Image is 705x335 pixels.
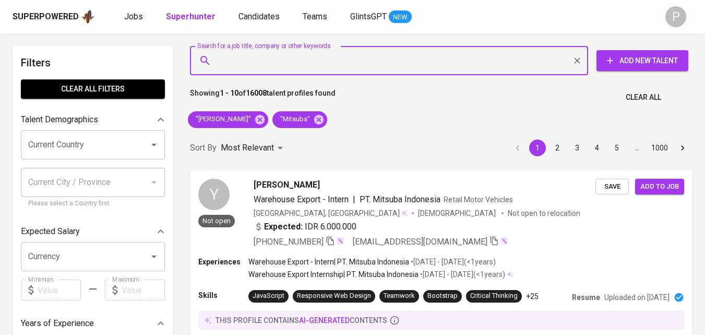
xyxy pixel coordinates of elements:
[21,79,165,99] button: Clear All filters
[640,181,679,193] span: Add to job
[254,208,408,218] div: [GEOGRAPHIC_DATA], [GEOGRAPHIC_DATA]
[604,292,670,303] p: Uploaded on [DATE]
[254,194,349,204] span: Warehouse Export - Intern
[569,140,585,156] button: Go to page 3
[166,11,216,21] b: Superhunter
[21,313,165,334] div: Years of Experience
[147,137,161,152] button: Open
[353,237,487,247] span: [EMAIL_ADDRESS][DOMAIN_NAME]
[595,179,629,195] button: Save
[38,280,81,301] input: Value
[198,216,235,225] span: Not open
[254,221,356,233] div: IDR 6.000.000
[246,89,267,97] b: 16008
[444,195,513,204] span: Retail Motor Vehicles
[29,83,157,96] span: Clear All filters
[13,9,95,25] a: Superpoweredapp logo
[427,291,458,301] div: Bootstrap
[28,199,158,209] p: Please select a Country first
[648,140,671,156] button: Go to page 1000
[248,269,419,280] p: Warehouse Export Internship | PT. Mitsuba Indonesia
[221,142,274,154] p: Most Relevant
[605,54,680,67] span: Add New Talent
[122,280,165,301] input: Value
[409,257,496,267] p: • [DATE] - [DATE] ( <1 years )
[272,111,327,128] div: "Mitsuba"
[21,54,165,71] h6: Filters
[529,140,546,156] button: page 1
[190,142,217,154] p: Sort By
[248,257,409,267] p: Warehouse Export - Intern | PT. Mitsuba Indonesia
[360,194,440,204] span: PT. Mitsuba Indonesia
[254,179,320,191] span: [PERSON_NAME]
[21,221,165,242] div: Expected Salary
[198,179,230,210] div: Y
[350,11,387,21] span: GlintsGPT
[253,291,284,301] div: JavaScript
[589,140,605,156] button: Go to page 4
[572,292,600,303] p: Resume
[549,140,566,156] button: Go to page 2
[626,91,661,104] span: Clear All
[124,10,145,24] a: Jobs
[419,269,505,280] p: • [DATE] - [DATE] ( <1 years )
[124,11,143,21] span: Jobs
[470,291,518,301] div: Critical Thinking
[500,237,508,245] img: magic_wand.svg
[508,140,692,156] nav: pagination navigation
[389,12,412,22] span: NEW
[353,193,355,206] span: |
[418,208,497,218] span: [DEMOGRAPHIC_DATA]
[147,249,161,264] button: Open
[272,114,316,124] span: "Mitsuba"
[608,140,625,156] button: Go to page 5
[297,291,371,301] div: Responsive Web Design
[21,317,94,330] p: Years of Experience
[336,237,344,245] img: magic_wand.svg
[628,143,645,153] div: …
[299,316,350,325] span: AI-generated
[601,181,624,193] span: Save
[665,6,686,27] div: P
[254,237,324,247] span: [PHONE_NUMBER]
[13,11,79,23] div: Superpowered
[303,10,329,24] a: Teams
[264,221,303,233] b: Expected:
[674,140,691,156] button: Go to next page
[21,109,165,130] div: Talent Demographics
[508,208,580,218] p: Not open to relocation
[596,50,688,71] button: Add New Talent
[188,114,257,124] span: "[PERSON_NAME]"
[350,10,412,24] a: GlintsGPT NEW
[81,9,95,25] img: app logo
[198,257,248,267] p: Experiences
[188,111,268,128] div: "[PERSON_NAME]"
[198,290,248,301] p: Skills
[570,53,584,68] button: Clear
[21,225,80,238] p: Expected Salary
[221,138,286,158] div: Most Relevant
[166,10,218,24] a: Superhunter
[303,11,327,21] span: Teams
[635,179,684,195] button: Add to job
[21,113,98,126] p: Talent Demographics
[622,88,665,107] button: Clear All
[238,10,282,24] a: Candidates
[384,291,415,301] div: Teamwork
[190,88,336,107] p: Showing of talent profiles found
[216,315,387,326] p: this profile contains contents
[220,89,238,97] b: 1 - 10
[238,11,280,21] span: Candidates
[526,291,539,302] p: +25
